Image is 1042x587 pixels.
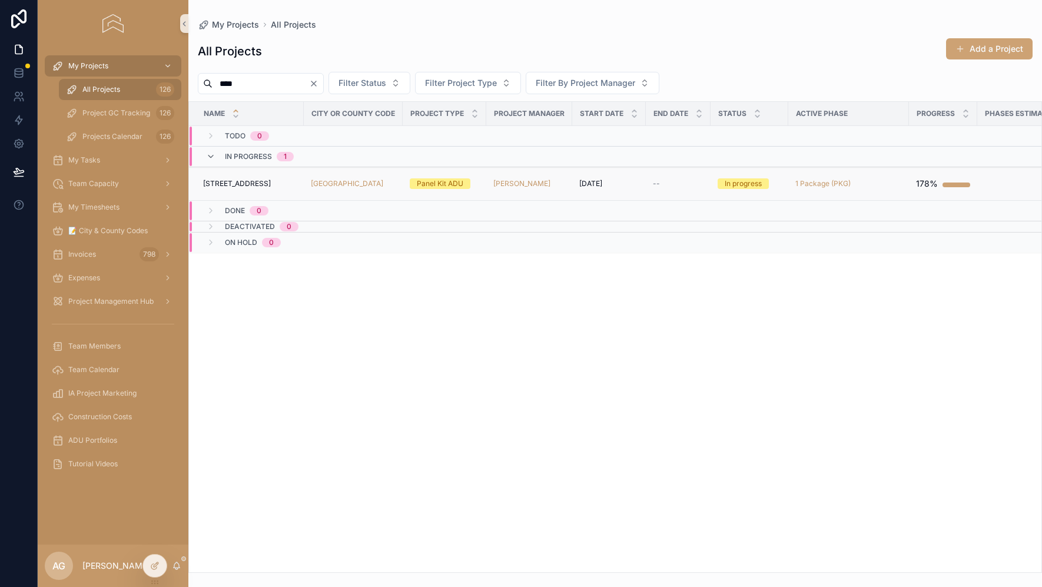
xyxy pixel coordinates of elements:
a: [STREET_ADDRESS] [203,179,297,188]
span: Filter By Project Manager [536,77,635,89]
span: 📝 City & County Codes [68,226,148,236]
a: My Projects [45,55,181,77]
div: 1 [284,152,287,161]
a: Tutorial Videos [45,453,181,475]
span: [DATE] [579,179,602,188]
span: My Projects [212,19,259,31]
span: [STREET_ADDRESS] [203,179,271,188]
span: My Tasks [68,155,100,165]
span: All Projects [82,85,120,94]
div: 0 [257,206,261,215]
span: Filter Project Type [425,77,497,89]
a: [PERSON_NAME] [493,179,550,188]
a: 1 Package (PKG) [795,179,902,188]
a: Team Members [45,336,181,357]
button: Clear [309,79,323,88]
a: Project Management Hub [45,291,181,312]
span: Projects Calendar [82,132,142,141]
a: All Projects [271,19,316,31]
p: [PERSON_NAME] [82,560,150,572]
a: In progress [718,178,781,189]
div: 126 [156,106,174,120]
span: Project Type [410,109,464,118]
span: Invoices [68,250,96,259]
div: 0 [269,238,274,247]
span: In progress [225,152,272,161]
a: ADU Portfolios [45,430,181,451]
span: Status [718,109,746,118]
a: [PERSON_NAME] [493,179,565,188]
button: Select Button [328,72,410,94]
span: Progress [917,109,955,118]
a: Team Capacity [45,173,181,194]
div: scrollable content [38,47,188,490]
a: My Timesheets [45,197,181,218]
a: Expenses [45,267,181,288]
span: End Date [653,109,688,118]
span: Team Members [68,341,121,351]
span: Tutorial Videos [68,459,118,469]
a: My Projects [198,19,259,31]
span: Team Calendar [68,365,120,374]
a: Construction Costs [45,406,181,427]
div: 0 [287,222,291,231]
img: App logo [102,14,123,33]
button: Select Button [415,72,521,94]
span: Expenses [68,273,100,283]
a: My Tasks [45,150,181,171]
div: 126 [156,82,174,97]
div: In progress [725,178,762,189]
span: Team Capacity [68,179,119,188]
a: Invoices798 [45,244,181,265]
span: Done [225,206,245,215]
a: IA Project Marketing [45,383,181,404]
span: My Projects [68,61,108,71]
a: 1 Package (PKG) [795,179,851,188]
span: IA Project Marketing [68,389,137,398]
a: Projects Calendar126 [59,126,181,147]
span: On hold [225,238,257,247]
span: City or County Code [311,109,395,118]
span: Name [204,109,225,118]
span: Project GC Tracking [82,108,150,118]
div: 0 [257,131,262,141]
button: Select Button [526,72,659,94]
span: Deactivated [225,222,275,231]
span: Active Phase [796,109,848,118]
div: 178% [916,172,938,195]
button: Add a Project [946,38,1033,59]
div: Panel Kit ADU [417,178,463,189]
span: -- [653,179,660,188]
a: [GEOGRAPHIC_DATA] [311,179,396,188]
h1: All Projects [198,43,262,59]
div: 798 [140,247,159,261]
a: Team Calendar [45,359,181,380]
span: My Timesheets [68,203,120,212]
a: [GEOGRAPHIC_DATA] [311,179,383,188]
div: 126 [156,130,174,144]
span: Construction Costs [68,412,132,422]
span: Project Manager [494,109,565,118]
span: ADU Portfolios [68,436,117,445]
span: Todo [225,131,245,141]
a: -- [653,179,703,188]
a: All Projects126 [59,79,181,100]
a: 📝 City & County Codes [45,220,181,241]
span: Filter Status [339,77,386,89]
a: 178% [916,172,970,195]
a: Panel Kit ADU [410,178,479,189]
span: AG [52,559,65,573]
span: Project Management Hub [68,297,154,306]
a: [DATE] [579,179,639,188]
a: Project GC Tracking126 [59,102,181,124]
span: Start Date [580,109,623,118]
